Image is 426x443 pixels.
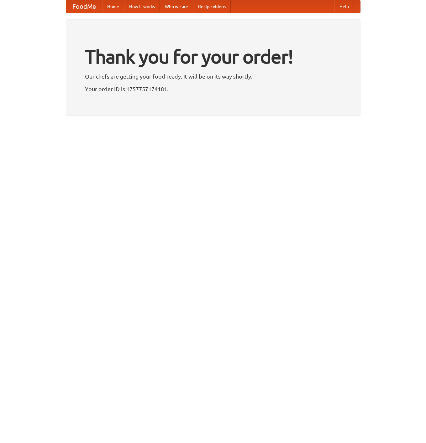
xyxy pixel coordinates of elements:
p: Our chefs are getting your food ready. It will be on its way shortly. [85,72,341,81]
a: Home [102,0,124,13]
a: Recipe videos [193,0,231,13]
a: Who we are [160,0,193,13]
a: FoodMe [66,0,102,13]
h1: Thank you for your order! [85,42,341,72]
p: Your order ID is 1757757174181. [85,84,341,94]
a: How it works [124,0,160,13]
a: Help [334,0,354,13]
